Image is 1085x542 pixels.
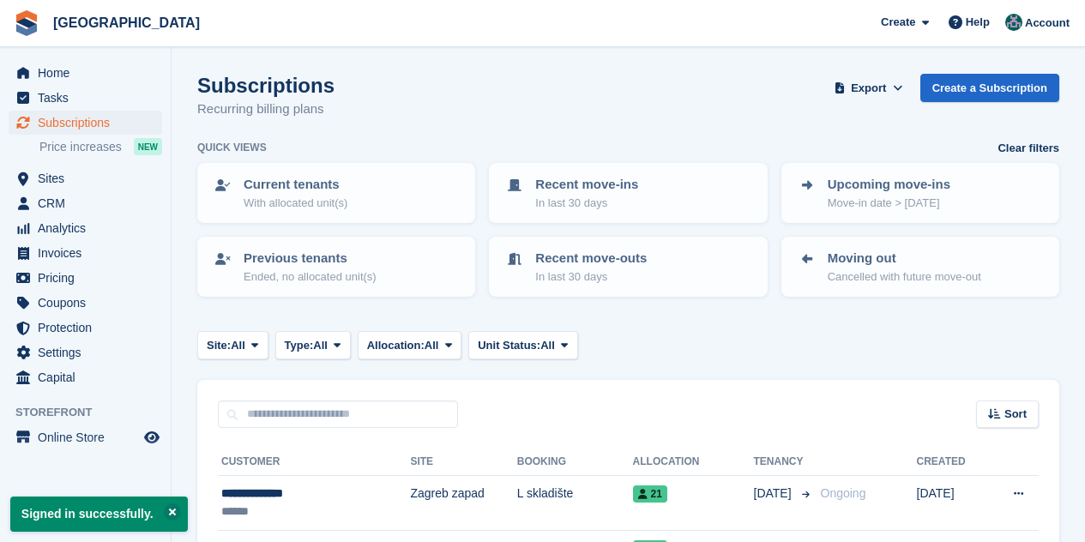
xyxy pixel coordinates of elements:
[9,191,162,215] a: menu
[633,449,754,476] th: Allocation
[633,485,667,503] span: 21
[197,74,335,97] h1: Subscriptions
[9,111,162,135] a: menu
[821,486,866,500] span: Ongoing
[38,166,141,190] span: Sites
[38,425,141,449] span: Online Store
[367,337,425,354] span: Allocation:
[38,86,141,110] span: Tasks
[9,365,162,389] a: menu
[535,195,638,212] p: In last 30 days
[828,249,981,268] p: Moving out
[998,140,1059,157] a: Clear filters
[197,331,268,359] button: Site: All
[468,331,577,359] button: Unit Status: All
[244,175,347,195] p: Current tenants
[754,485,795,503] span: [DATE]
[831,74,907,102] button: Export
[517,449,633,476] th: Booking
[410,476,516,531] td: Zagreb zapad
[15,404,171,421] span: Storefront
[917,476,987,531] td: [DATE]
[38,191,141,215] span: CRM
[199,165,473,221] a: Current tenants With allocated unit(s)
[491,238,765,295] a: Recent move-outs In last 30 days
[410,449,516,476] th: Site
[9,241,162,265] a: menu
[881,14,915,31] span: Create
[540,337,555,354] span: All
[244,195,347,212] p: With allocated unit(s)
[275,331,351,359] button: Type: All
[199,238,473,295] a: Previous tenants Ended, no allocated unit(s)
[38,291,141,315] span: Coupons
[9,340,162,364] a: menu
[218,449,410,476] th: Customer
[783,165,1058,221] a: Upcoming move-ins Move-in date > [DATE]
[9,86,162,110] a: menu
[285,337,314,354] span: Type:
[39,137,162,156] a: Price increases NEW
[244,249,377,268] p: Previous tenants
[535,268,647,286] p: In last 30 days
[38,316,141,340] span: Protection
[38,216,141,240] span: Analytics
[425,337,439,354] span: All
[1005,14,1022,31] img: Željko Gobac
[1025,15,1070,32] span: Account
[783,238,1058,295] a: Moving out Cancelled with future move-out
[9,316,162,340] a: menu
[920,74,1059,102] a: Create a Subscription
[9,216,162,240] a: menu
[917,449,987,476] th: Created
[828,268,981,286] p: Cancelled with future move-out
[828,195,950,212] p: Move-in date > [DATE]
[38,365,141,389] span: Capital
[478,337,540,354] span: Unit Status:
[134,138,162,155] div: NEW
[358,331,462,359] button: Allocation: All
[535,249,647,268] p: Recent move-outs
[313,337,328,354] span: All
[231,337,245,354] span: All
[517,476,633,531] td: L skladište
[754,449,814,476] th: Tenancy
[207,337,231,354] span: Site:
[197,140,267,155] h6: Quick views
[14,10,39,36] img: stora-icon-8386f47178a22dfd0bd8f6a31ec36ba5ce8667c1dd55bd0f319d3a0aa187defe.svg
[142,427,162,448] a: Preview store
[851,80,886,97] span: Export
[10,497,188,532] p: Signed in successfully.
[491,165,765,221] a: Recent move-ins In last 30 days
[38,111,141,135] span: Subscriptions
[244,268,377,286] p: Ended, no allocated unit(s)
[38,266,141,290] span: Pricing
[38,340,141,364] span: Settings
[9,166,162,190] a: menu
[38,61,141,85] span: Home
[46,9,207,37] a: [GEOGRAPHIC_DATA]
[9,266,162,290] a: menu
[535,175,638,195] p: Recent move-ins
[38,241,141,265] span: Invoices
[9,425,162,449] a: menu
[9,291,162,315] a: menu
[966,14,990,31] span: Help
[1004,406,1027,423] span: Sort
[828,175,950,195] p: Upcoming move-ins
[9,61,162,85] a: menu
[197,99,335,119] p: Recurring billing plans
[39,139,122,155] span: Price increases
